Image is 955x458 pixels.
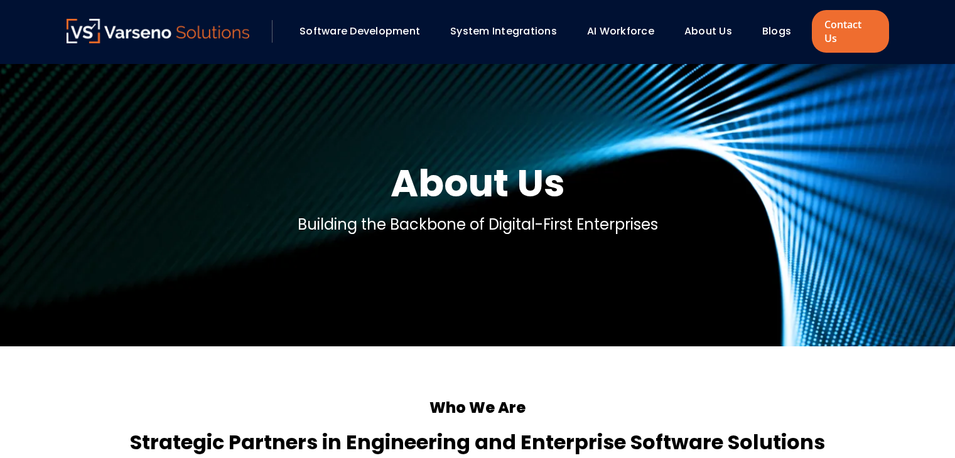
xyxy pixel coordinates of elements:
[812,10,888,53] a: Contact Us
[67,19,250,43] img: Varseno Solutions – Product Engineering & IT Services
[756,21,809,42] div: Blogs
[67,427,889,457] h4: Strategic Partners in Engineering and Enterprise Software Solutions
[67,19,250,44] a: Varseno Solutions – Product Engineering & IT Services
[762,24,791,38] a: Blogs
[684,24,732,38] a: About Us
[298,213,658,236] p: Building the Backbone of Digital-First Enterprises
[587,24,654,38] a: AI Workforce
[293,21,438,42] div: Software Development
[299,24,420,38] a: Software Development
[391,158,565,208] h1: About Us
[678,21,750,42] div: About Us
[581,21,672,42] div: AI Workforce
[444,21,575,42] div: System Integrations
[450,24,557,38] a: System Integrations
[67,397,889,419] h5: Who We Are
